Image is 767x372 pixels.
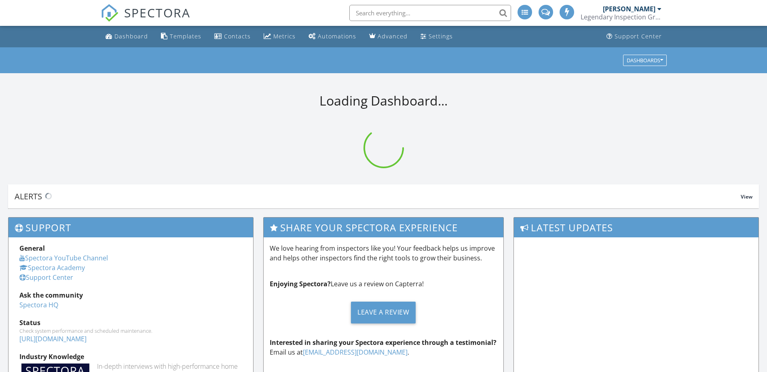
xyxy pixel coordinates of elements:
div: Legendary Inspection Group, LLC [581,13,661,21]
strong: Enjoying Spectora? [270,279,331,288]
h3: Latest Updates [514,218,759,237]
a: Templates [158,29,205,44]
a: [EMAIL_ADDRESS][DOMAIN_NAME] [303,348,408,357]
a: Metrics [260,29,299,44]
a: Dashboard [102,29,151,44]
a: [URL][DOMAIN_NAME] [19,334,87,343]
a: Settings [417,29,456,44]
p: Email us at . [270,338,497,357]
input: Search everything... [349,5,511,21]
a: Spectora HQ [19,300,58,309]
div: Status [19,318,242,328]
div: Leave a Review [351,302,416,323]
h3: Share Your Spectora Experience [264,218,503,237]
a: Automations (Advanced) [305,29,359,44]
a: Spectora YouTube Channel [19,254,108,262]
a: Spectora Academy [19,263,85,272]
button: Dashboards [623,55,667,66]
div: Dashboard [114,32,148,40]
strong: General [19,244,45,253]
div: Industry Knowledge [19,352,242,361]
div: Alerts [15,191,741,202]
span: View [741,193,752,200]
h3: Support [8,218,253,237]
div: Automations [318,32,356,40]
strong: Interested in sharing your Spectora experience through a testimonial? [270,338,497,347]
img: The Best Home Inspection Software - Spectora [101,4,118,22]
p: We love hearing from inspectors like you! Your feedback helps us improve and helps other inspecto... [270,243,497,263]
div: Check system performance and scheduled maintenance. [19,328,242,334]
a: Contacts [211,29,254,44]
div: Settings [429,32,453,40]
div: Dashboards [627,57,663,63]
div: Templates [170,32,201,40]
span: SPECTORA [124,4,190,21]
a: Support Center [19,273,73,282]
a: SPECTORA [101,11,190,28]
div: Contacts [224,32,251,40]
div: Advanced [378,32,408,40]
div: Ask the community [19,290,242,300]
div: Metrics [273,32,296,40]
p: Leave us a review on Capterra! [270,279,497,289]
a: Leave a Review [270,295,497,330]
a: Support Center [603,29,665,44]
div: [PERSON_NAME] [603,5,655,13]
div: Support Center [615,32,662,40]
a: Advanced [366,29,411,44]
